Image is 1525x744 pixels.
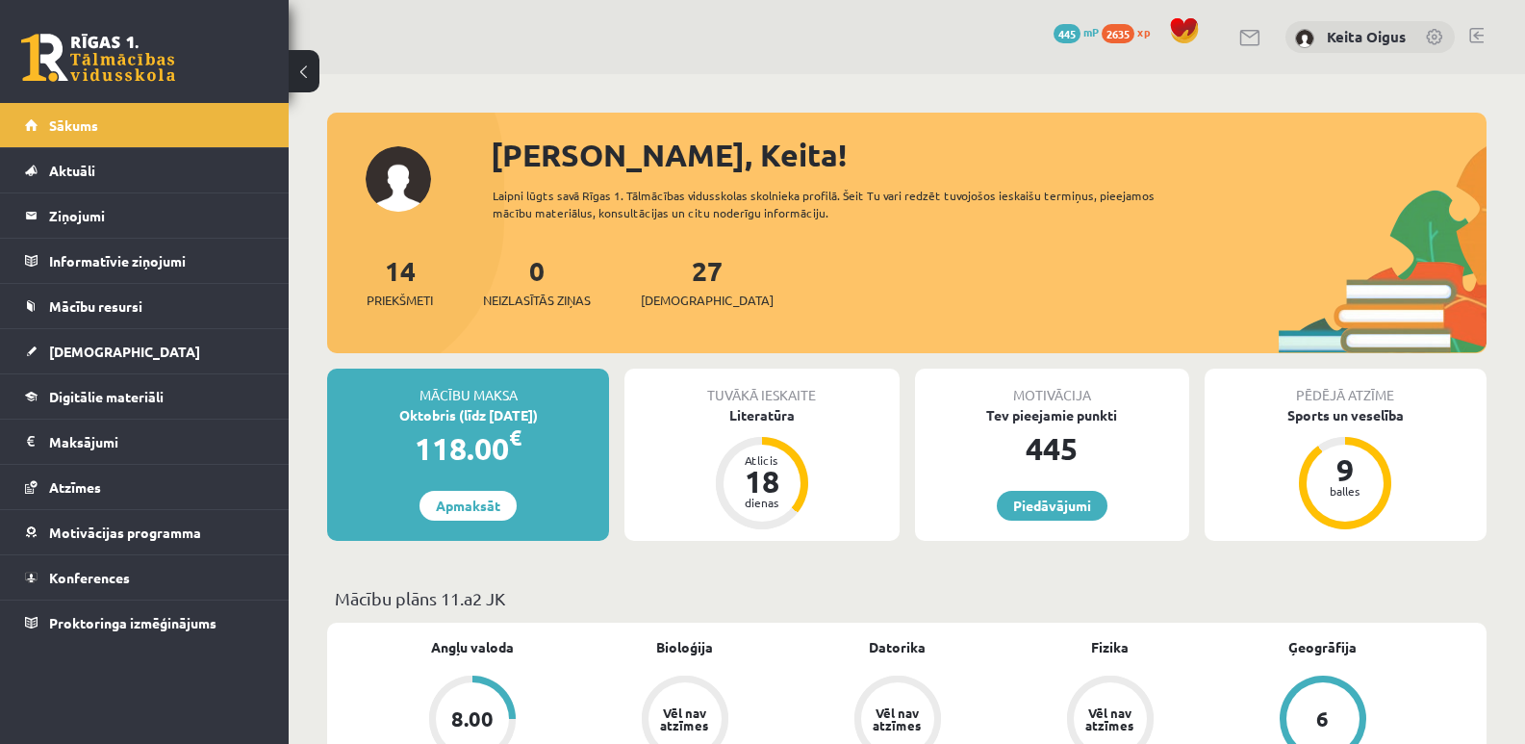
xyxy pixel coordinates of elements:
[49,239,265,283] legend: Informatīvie ziņojumi
[509,423,521,451] span: €
[915,425,1189,472] div: 445
[431,637,514,657] a: Angļu valoda
[21,34,175,82] a: Rīgas 1. Tālmācības vidusskola
[49,162,95,179] span: Aktuāli
[641,291,774,310] span: [DEMOGRAPHIC_DATA]
[49,420,265,464] legend: Maksājumi
[658,706,712,731] div: Vēl nav atzīmes
[25,420,265,464] a: Maksājumi
[1295,29,1314,48] img: Keita Oigus
[327,369,609,405] div: Mācību maksa
[656,637,713,657] a: Bioloģija
[1054,24,1080,43] span: 445
[871,706,925,731] div: Vēl nav atzīmes
[624,405,899,532] a: Literatūra Atlicis 18 dienas
[49,569,130,586] span: Konferences
[25,510,265,554] a: Motivācijas programma
[1083,706,1137,731] div: Vēl nav atzīmes
[25,103,265,147] a: Sākums
[49,297,142,315] span: Mācību resursi
[733,466,791,497] div: 18
[483,291,591,310] span: Neizlasītās ziņas
[25,465,265,509] a: Atzīmes
[915,405,1189,425] div: Tev pieejamie punkti
[1102,24,1159,39] a: 2635 xp
[1205,405,1487,425] div: Sports un veselība
[624,405,899,425] div: Literatūra
[25,601,265,645] a: Proktoringa izmēģinājums
[1316,454,1374,485] div: 9
[49,388,164,405] span: Digitālie materiāli
[1091,637,1129,657] a: Fizika
[491,132,1487,178] div: [PERSON_NAME], Keita!
[1102,24,1134,43] span: 2635
[49,614,216,631] span: Proktoringa izmēģinājums
[1316,708,1329,730] div: 6
[367,253,433,310] a: 14Priekšmeti
[915,369,1189,405] div: Motivācija
[641,253,774,310] a: 27[DEMOGRAPHIC_DATA]
[25,284,265,328] a: Mācību resursi
[49,193,265,238] legend: Ziņojumi
[869,637,926,657] a: Datorika
[25,148,265,192] a: Aktuāli
[733,454,791,466] div: Atlicis
[1054,24,1099,39] a: 445 mP
[25,555,265,600] a: Konferences
[1083,24,1099,39] span: mP
[419,491,517,521] a: Apmaksāt
[997,491,1107,521] a: Piedāvājumi
[451,708,494,730] div: 8.00
[327,405,609,425] div: Oktobris (līdz [DATE])
[327,425,609,472] div: 118.00
[493,187,1188,221] div: Laipni lūgts savā Rīgas 1. Tālmācības vidusskolas skolnieka profilā. Šeit Tu vari redzēt tuvojošo...
[25,374,265,419] a: Digitālie materiāli
[1316,485,1374,497] div: balles
[49,478,101,496] span: Atzīmes
[1137,24,1150,39] span: xp
[49,343,200,360] span: [DEMOGRAPHIC_DATA]
[1205,369,1487,405] div: Pēdējā atzīme
[624,369,899,405] div: Tuvākā ieskaite
[483,253,591,310] a: 0Neizlasītās ziņas
[25,239,265,283] a: Informatīvie ziņojumi
[367,291,433,310] span: Priekšmeti
[25,193,265,238] a: Ziņojumi
[49,116,98,134] span: Sākums
[733,497,791,508] div: dienas
[335,585,1479,611] p: Mācību plāns 11.a2 JK
[25,329,265,373] a: [DEMOGRAPHIC_DATA]
[49,524,201,541] span: Motivācijas programma
[1205,405,1487,532] a: Sports un veselība 9 balles
[1327,27,1406,46] a: Keita Oigus
[1288,637,1357,657] a: Ģeogrāfija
